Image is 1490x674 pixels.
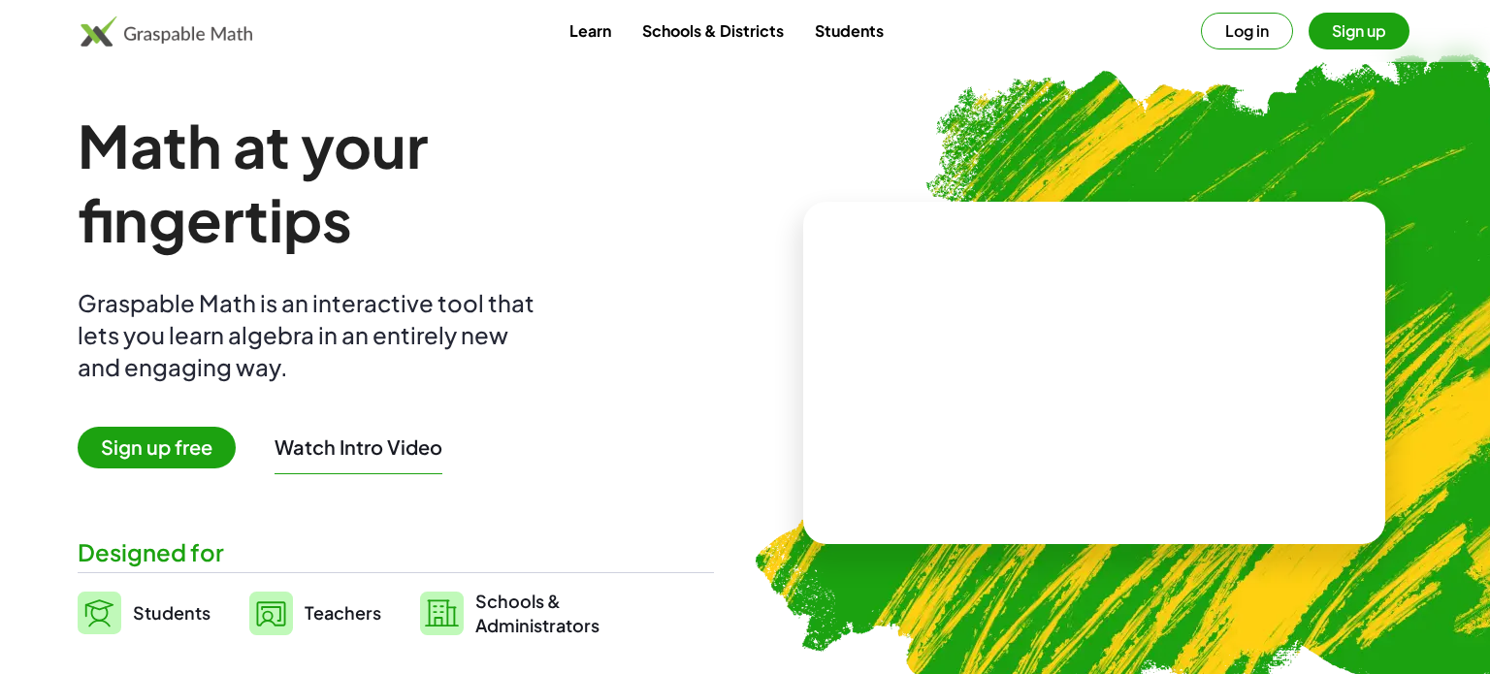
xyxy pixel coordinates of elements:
span: Sign up free [78,427,236,468]
a: Schools &Administrators [420,589,599,637]
span: Teachers [305,601,381,624]
a: Students [799,13,899,48]
h1: Math at your fingertips [78,109,695,256]
div: Graspable Math is an interactive tool that lets you learn algebra in an entirely new and engaging... [78,287,543,383]
button: Log in [1201,13,1293,49]
span: Schools & Administrators [475,589,599,637]
img: svg%3e [78,592,121,634]
img: svg%3e [249,592,293,635]
span: Students [133,601,211,624]
button: Watch Intro Video [275,434,442,460]
a: Teachers [249,589,381,637]
a: Learn [554,13,627,48]
a: Schools & Districts [627,13,799,48]
img: svg%3e [420,592,464,635]
a: Students [78,589,211,637]
video: What is this? This is dynamic math notation. Dynamic math notation plays a central role in how Gr... [949,301,1240,446]
button: Sign up [1309,13,1409,49]
div: Designed for [78,536,714,568]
